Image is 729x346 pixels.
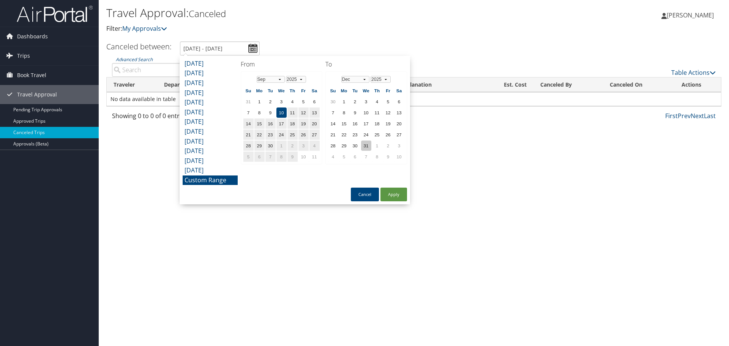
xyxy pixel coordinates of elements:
[533,77,603,92] th: Canceled By: activate to sort column ascending
[243,107,254,118] td: 7
[351,188,379,201] button: Cancel
[243,152,254,162] td: 5
[183,59,238,69] li: [DATE]
[265,141,276,151] td: 30
[671,68,716,77] a: Table Actions
[17,27,48,46] span: Dashboards
[189,7,226,20] small: Canceled
[361,152,371,162] td: 7
[383,141,393,151] td: 2
[17,66,46,85] span: Book Travel
[309,85,320,96] th: Sa
[17,5,93,23] img: airportal-logo.png
[265,130,276,140] td: 23
[383,85,393,96] th: Fr
[309,152,320,162] td: 11
[183,175,238,185] li: Custom Range
[372,96,382,107] td: 4
[243,85,254,96] th: Su
[298,141,309,151] td: 3
[265,152,276,162] td: 7
[183,117,238,127] li: [DATE]
[394,152,404,162] td: 10
[112,111,254,124] div: Showing 0 to 0 of 0 entries
[183,78,238,88] li: [DATE]
[675,77,721,92] th: Actions
[287,107,298,118] td: 11
[394,96,404,107] td: 6
[383,152,393,162] td: 9
[107,92,721,106] td: No data available in table
[298,152,309,162] td: 10
[17,85,57,104] span: Travel Approval
[276,96,287,107] td: 3
[328,118,338,129] td: 14
[254,107,265,118] td: 8
[183,107,238,117] li: [DATE]
[107,77,157,92] th: Traveler: activate to sort column ascending
[106,5,516,21] h1: Travel Approval:
[328,152,338,162] td: 4
[243,118,254,129] td: 14
[116,56,153,63] a: Advanced Search
[122,24,167,33] a: My Approvals
[328,96,338,107] td: 30
[287,152,298,162] td: 9
[265,107,276,118] td: 9
[183,137,238,147] li: [DATE]
[350,85,360,96] th: Tu
[309,118,320,129] td: 20
[665,112,678,120] a: First
[17,46,30,65] span: Trips
[287,96,298,107] td: 4
[287,118,298,129] td: 18
[339,85,349,96] th: Mo
[287,141,298,151] td: 2
[361,85,371,96] th: We
[691,112,704,120] a: Next
[298,107,309,118] td: 12
[372,141,382,151] td: 1
[265,85,276,96] th: Tu
[383,96,393,107] td: 5
[243,141,254,151] td: 28
[276,141,287,151] td: 1
[287,85,298,96] th: Th
[394,130,404,140] td: 27
[394,141,404,151] td: 3
[339,130,349,140] td: 22
[394,107,404,118] td: 13
[106,41,172,52] h3: Canceled between:
[339,118,349,129] td: 15
[704,112,716,120] a: Last
[383,130,393,140] td: 26
[276,152,287,162] td: 8
[254,152,265,162] td: 6
[180,41,260,55] input: [DATE] - [DATE]
[157,77,218,92] th: Departure: activate to sort column ascending
[372,107,382,118] td: 11
[328,85,338,96] th: Su
[383,118,393,129] td: 19
[350,107,360,118] td: 9
[276,118,287,129] td: 17
[183,88,238,98] li: [DATE]
[243,130,254,140] td: 21
[350,130,360,140] td: 23
[339,152,349,162] td: 5
[287,130,298,140] td: 25
[350,141,360,151] td: 30
[276,107,287,118] td: 10
[350,96,360,107] td: 2
[265,118,276,129] td: 16
[328,107,338,118] td: 7
[350,152,360,162] td: 6
[309,141,320,151] td: 4
[603,77,675,92] th: Canceled On: activate to sort column ascending
[361,141,371,151] td: 31
[183,146,238,156] li: [DATE]
[241,60,322,68] h4: From
[667,11,714,19] span: [PERSON_NAME]
[361,107,371,118] td: 10
[350,118,360,129] td: 16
